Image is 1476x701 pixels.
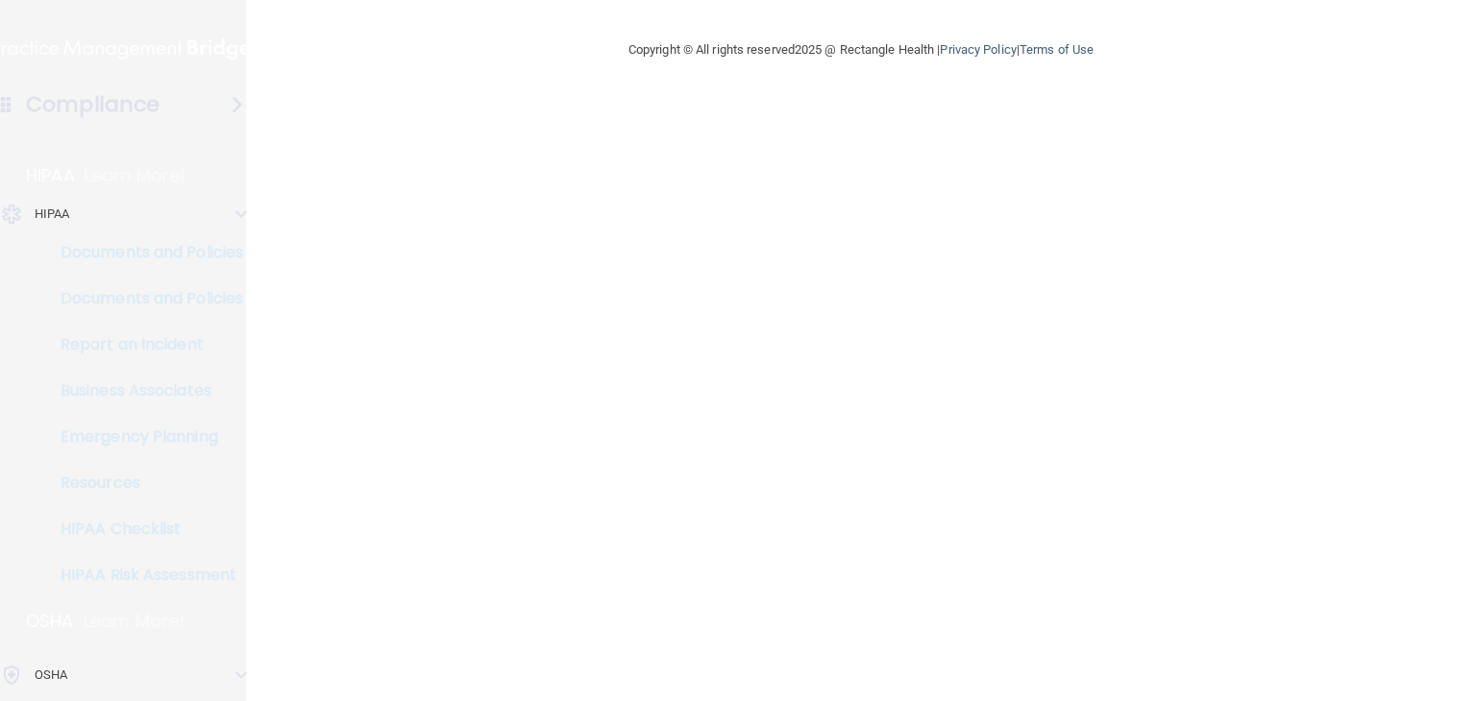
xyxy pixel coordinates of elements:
p: HIPAA [26,164,75,187]
p: Documents and Policies [12,289,275,308]
p: Resources [12,473,275,493]
a: Privacy Policy [940,42,1016,57]
a: Terms of Use [1020,42,1094,57]
div: Copyright © All rights reserved 2025 @ Rectangle Health | | [510,19,1212,81]
p: Emergency Planning [12,427,275,447]
p: Report an Incident [12,335,275,354]
p: HIPAA Risk Assessment [12,566,275,585]
h4: Compliance [26,91,160,118]
p: Documents and Policies [12,243,275,262]
p: OSHA [26,610,74,633]
p: HIPAA Checklist [12,520,275,539]
p: Learn More! [84,610,185,633]
p: Learn More! [85,164,186,187]
p: OSHA [35,664,67,687]
p: HIPAA [35,203,70,226]
p: Business Associates [12,381,275,400]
